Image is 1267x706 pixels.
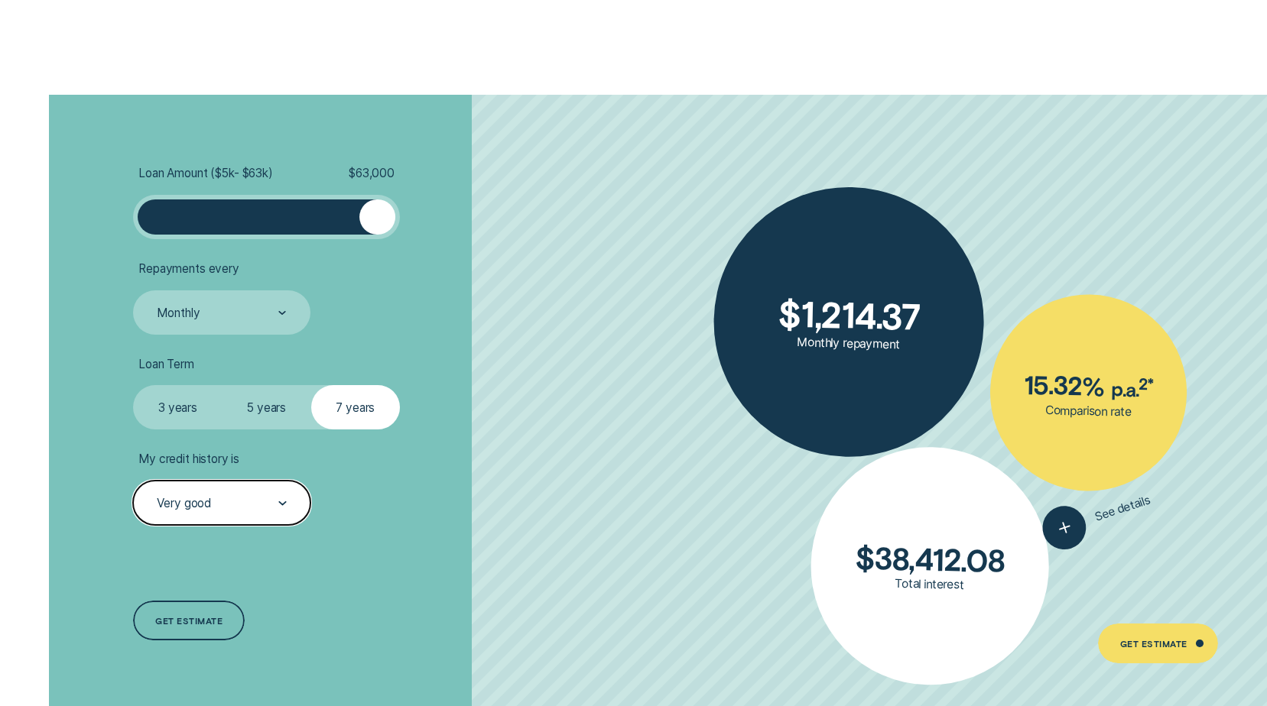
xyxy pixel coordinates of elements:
div: Very good [157,496,211,510]
label: 7 years [311,385,400,429]
label: 5 years [223,385,311,429]
span: Loan Amount ( $5k - $63k ) [138,166,273,180]
label: 3 years [133,385,222,429]
a: Get estimate [133,601,245,640]
button: See details [1037,479,1156,555]
span: Repayments every [138,261,239,276]
a: Get Estimate [1098,623,1218,663]
span: Loan Term [138,357,194,371]
span: $ 63,000 [349,166,395,180]
div: Monthly [157,306,200,320]
span: My credit history is [138,452,239,466]
span: See details [1093,493,1152,524]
